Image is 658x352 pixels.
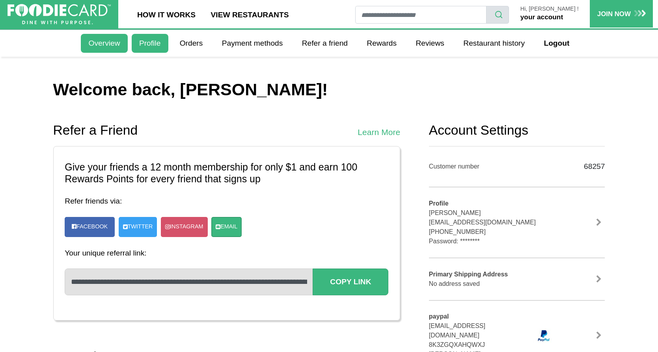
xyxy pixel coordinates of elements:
p: Hi, [PERSON_NAME] ! [520,6,579,12]
a: Instagram [161,217,207,237]
a: Learn More [358,126,400,139]
a: Email [211,217,242,237]
a: Refer a friend [295,34,356,53]
img: FoodieCard; Eat, Drink, Save, Donate [7,4,111,25]
input: restaurant search [355,6,487,24]
button: Copy Link [313,269,388,295]
a: Twitter [119,217,157,237]
button: search [486,6,509,24]
div: Customer number [429,162,555,171]
span: No address saved [429,280,480,287]
h1: Welcome back, [PERSON_NAME]! [53,80,605,100]
span: Facebook [76,223,108,230]
img: paypal.png [532,328,555,343]
a: Logout [536,34,577,53]
span: Email [220,222,237,231]
h4: Your unique referral link: [65,248,388,258]
a: Orders [172,34,211,53]
div: [PERSON_NAME] [EMAIL_ADDRESS][DOMAIN_NAME] [PHONE_NUMBER] Password: ******** [429,199,555,246]
a: your account [520,13,563,21]
h3: Give your friends a 12 month membership for only $1 and earn 100 Rewards Points for every friend ... [65,161,388,185]
a: Restaurant history [456,34,532,53]
b: paypal [429,313,449,320]
h2: Account Settings [429,122,605,138]
span: Instagram [170,222,203,231]
span: Twitter [128,222,153,231]
b: Primary Shipping Address [429,271,508,278]
div: 68257 [567,157,605,175]
b: Profile [429,200,449,207]
a: Overview [81,34,127,53]
a: Reviews [408,34,452,53]
a: Profile [132,34,168,53]
a: Facebook [68,219,111,235]
a: Payment methods [214,34,291,53]
h2: Refer a Friend [53,122,138,138]
a: Rewards [359,34,404,53]
h4: Refer friends via: [65,196,388,206]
